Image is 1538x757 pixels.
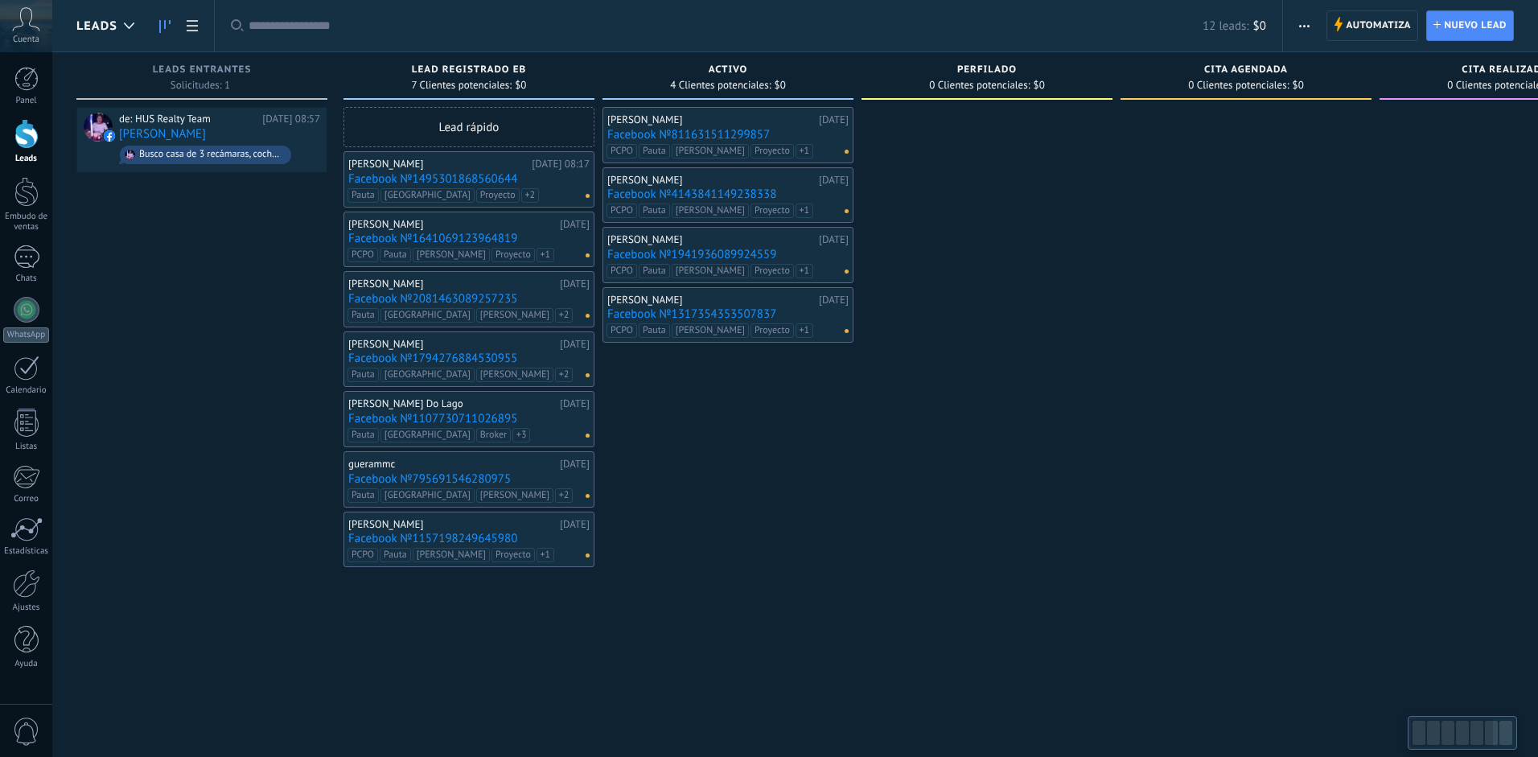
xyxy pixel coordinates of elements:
[560,338,590,351] div: [DATE]
[845,269,849,274] span: No hay nada asignado
[672,204,749,218] span: [PERSON_NAME]
[412,64,526,76] span: Lead Registrado EB
[3,494,50,504] div: Correo
[532,158,590,171] div: [DATE] 08:17
[586,253,590,257] span: No hay nada asignado
[586,194,590,198] span: No hay nada asignado
[348,218,556,231] div: [PERSON_NAME]
[672,144,749,158] span: [PERSON_NAME]
[1326,10,1418,41] a: Automatiza
[560,518,590,531] div: [DATE]
[347,428,379,442] span: Pauta
[560,458,590,471] div: [DATE]
[750,323,794,338] span: Proyecto
[586,553,590,557] span: No hay nada asignado
[586,373,590,377] span: No hay nada asignado
[639,264,670,278] span: Pauta
[672,264,749,278] span: [PERSON_NAME]
[607,128,849,142] a: Facebook №811631511299857
[639,204,670,218] span: Pauta
[560,278,590,290] div: [DATE]
[819,233,849,246] div: [DATE]
[3,274,50,284] div: Chats
[1129,64,1363,78] div: Cita agendada
[586,314,590,318] span: No hay nada asignado
[153,64,252,76] span: Leads Entrantes
[515,80,526,90] span: $0
[607,248,849,261] a: Facebook №1941936089924559
[347,188,379,203] span: Pauta
[750,204,794,218] span: Proyecto
[380,248,411,262] span: Pauta
[3,659,50,669] div: Ayuda
[819,113,849,126] div: [DATE]
[607,307,849,321] a: Facebook №1317354353507837
[380,428,475,442] span: [GEOGRAPHIC_DATA]
[607,204,637,218] span: PCPO
[348,518,556,531] div: [PERSON_NAME]
[491,248,535,262] span: Proyecto
[348,172,590,186] a: Facebook №1495301868560644
[13,35,39,45] span: Cuenta
[819,174,849,187] div: [DATE]
[3,442,50,452] div: Listas
[352,64,586,78] div: Lead Registrado EB
[348,458,556,471] div: guerammc
[413,248,490,262] span: [PERSON_NAME]
[607,144,637,158] span: PCPO
[870,64,1104,78] div: Perfilado
[639,323,670,338] span: Pauta
[1426,10,1514,41] a: Nuevo lead
[750,144,794,158] span: Proyecto
[929,80,1030,90] span: 0 Clientes potenciales:
[672,323,749,338] span: [PERSON_NAME]
[76,19,117,34] span: Leads
[380,488,475,503] span: [GEOGRAPHIC_DATA]
[348,292,590,306] a: Facebook №2081463089257235
[3,603,50,613] div: Ajustes
[119,127,206,141] a: [PERSON_NAME]
[1204,64,1288,76] span: Cita agendada
[348,278,556,290] div: [PERSON_NAME]
[348,397,556,410] div: [PERSON_NAME] Do Lago
[476,428,511,442] span: Broker
[476,368,553,382] span: [PERSON_NAME]
[3,327,49,343] div: WhatsApp
[1444,11,1507,40] span: Nuevo lead
[607,264,637,278] span: PCPO
[3,96,50,106] div: Panel
[380,548,411,562] span: Pauta
[560,397,590,410] div: [DATE]
[104,130,115,142] img: facebook-sm.svg
[348,232,590,245] a: Facebook №1641069123964819
[1203,19,1248,34] span: 12 leads:
[347,548,378,562] span: PCPO
[586,494,590,498] span: No hay nada asignado
[347,488,379,503] span: Pauta
[348,532,590,545] a: Facebook №1157198249645980
[3,154,50,164] div: Leads
[845,209,849,213] span: No hay nada asignado
[607,113,815,126] div: [PERSON_NAME]
[845,329,849,333] span: No hay nada asignado
[670,80,771,90] span: 4 Clientes potenciales:
[607,294,815,307] div: [PERSON_NAME]
[819,294,849,307] div: [DATE]
[380,188,475,203] span: [GEOGRAPHIC_DATA]
[607,187,849,201] a: Facebook №4143841149238338
[119,113,257,125] div: de: HUS Realty Team
[476,188,520,203] span: Proyecto
[607,174,815,187] div: [PERSON_NAME]
[348,472,590,486] a: Facebook №795691546280975
[1188,80,1289,90] span: 0 Clientes potenciales:
[347,368,379,382] span: Pauta
[957,64,1017,76] span: Perfilado
[348,352,590,365] a: Facebook №1794276884530955
[1253,19,1266,34] span: $0
[3,546,50,557] div: Estadísticas
[380,368,475,382] span: [GEOGRAPHIC_DATA]
[348,158,528,171] div: [PERSON_NAME]
[380,308,475,323] span: [GEOGRAPHIC_DATA]
[343,107,594,147] div: Lead rápido
[611,64,845,78] div: ACTIVO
